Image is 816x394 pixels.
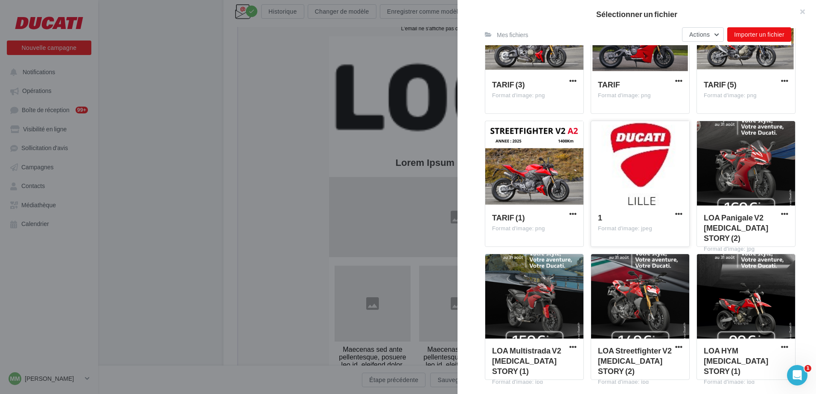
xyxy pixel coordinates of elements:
div: Format d'image: png [492,92,577,99]
iframe: Intercom live chat [787,365,807,385]
span: Maecenas sed ante pellentesque, posuere leo id, eleifend dolor. [101,327,168,350]
img: img-3col.jpg [265,247,341,323]
u: Cliquez-ici [251,7,275,13]
span: L'email ne s'affiche pas correctement ? [163,7,251,13]
button: Importer un fichier [727,27,791,42]
span: Lorem Ipsum dolor sit amet [157,367,281,378]
div: Format d'image: png [598,92,682,99]
img: img-3col.jpg [181,247,257,323]
img: img-full-width-THIN-600.jpg [91,158,347,238]
span: LOA Panigale V2 T3 STORY (2) [704,213,768,243]
span: Lorem Ipsum dolor sit amet [157,139,281,149]
span: 1 [598,213,602,222]
div: Format d'image: jpg [704,245,788,253]
span: 1 [804,365,811,372]
span: TARIF (5) [704,80,737,89]
div: Format d'image: jpeg [598,225,682,232]
div: Format d'image: jpg [704,378,788,386]
span: LOA Multistrada V2 T3 STORY (1) [492,346,561,376]
div: Mes fichiers [497,31,528,39]
span: TARIF [598,80,620,89]
span: Maecenas sed ante pellentesque, posuere leo id, eleifend dolor. [185,327,252,350]
a: Cliquez-ici [251,6,275,13]
span: LOA HYM T3 STORY (1) [704,346,768,376]
span: LOA Streetfighter V2 T3 STORY (2) [598,346,672,376]
span: TARIF (3) [492,80,525,89]
span: TARIF (1) [492,213,525,222]
h2: Sélectionner un fichier [471,10,802,18]
button: Actions [682,27,724,42]
img: img-3col.jpg [96,247,172,323]
span: Maecenas sed ante pellentesque, posuere leo id, eleifend dolor. [270,327,337,350]
span: Actions [689,31,710,38]
span: Importer un fichier [734,31,784,38]
div: Format d'image: jpg [492,378,577,386]
img: img-logo.png [91,24,347,134]
div: Format d'image: jpg [598,378,682,386]
div: Format d'image: png [704,92,788,99]
div: Format d'image: png [492,225,577,232]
